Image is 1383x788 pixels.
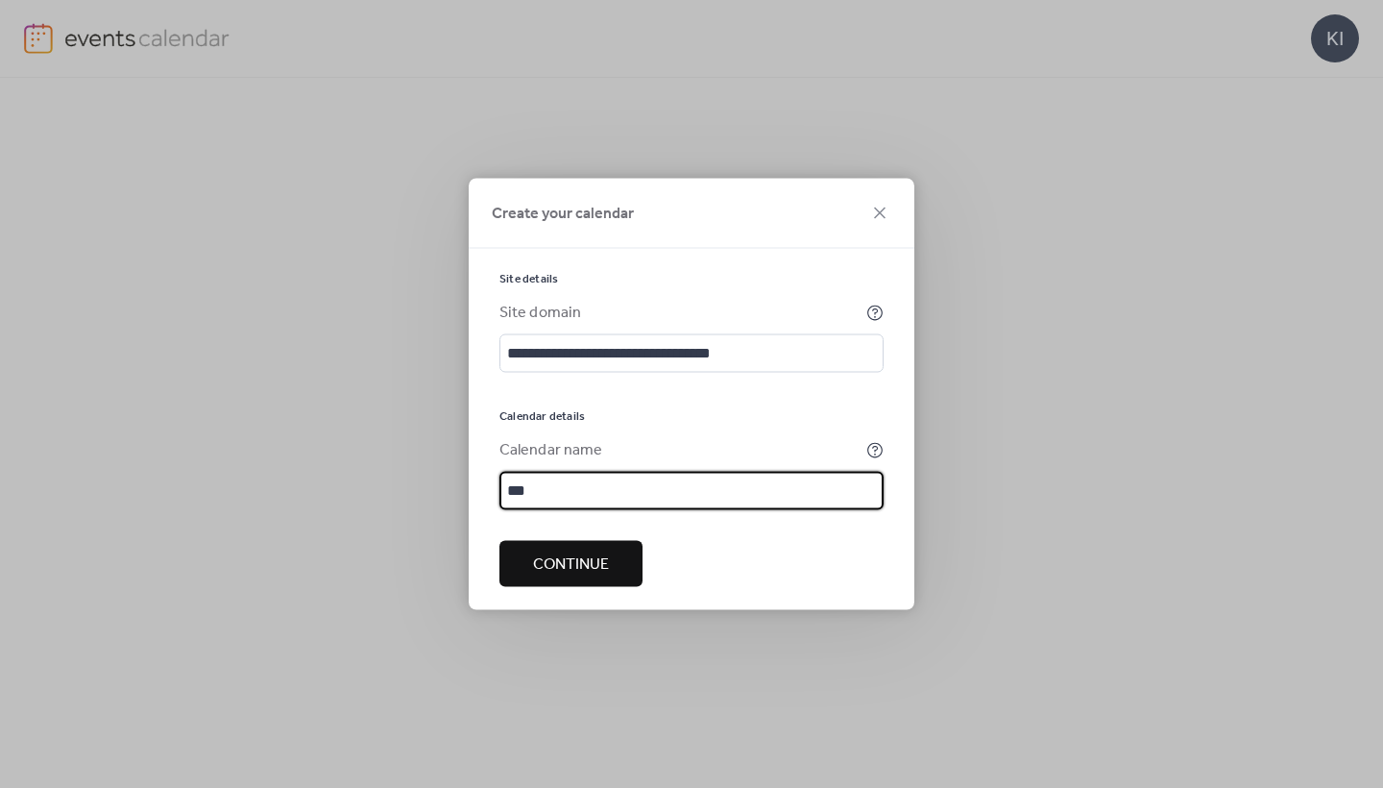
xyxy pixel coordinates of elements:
[499,439,862,462] div: Calendar name
[499,272,558,287] span: Site details
[499,409,585,425] span: Calendar details
[492,203,634,226] span: Create your calendar
[533,554,609,577] span: Continue
[499,541,643,587] button: Continue
[499,302,862,325] div: Site domain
